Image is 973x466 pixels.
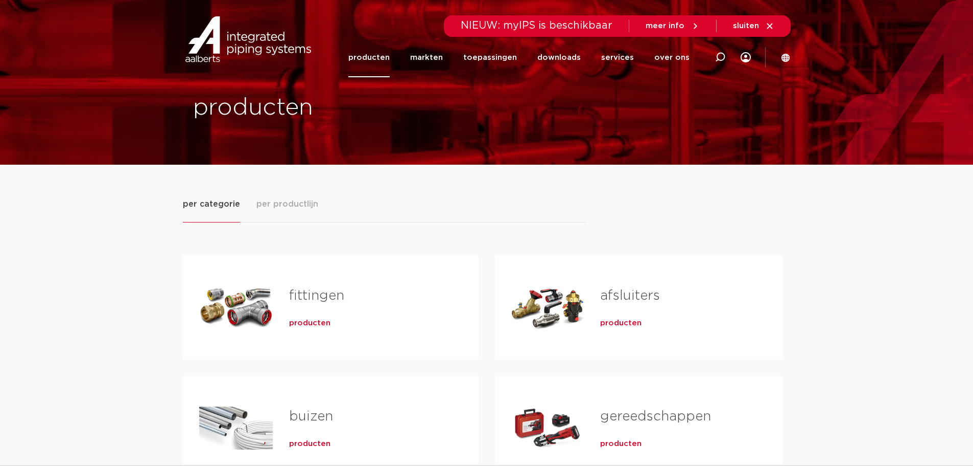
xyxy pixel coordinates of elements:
[733,22,759,30] span: sluiten
[289,289,344,302] a: fittingen
[348,38,690,77] nav: Menu
[646,22,684,30] span: meer info
[183,198,240,210] span: per categorie
[463,38,517,77] a: toepassingen
[289,439,330,449] a: producten
[410,38,443,77] a: markten
[256,198,318,210] span: per productlijn
[289,410,333,423] a: buizen
[600,410,711,423] a: gereedschappen
[537,38,581,77] a: downloads
[600,318,642,328] a: producten
[654,38,690,77] a: over ons
[646,21,700,31] a: meer info
[601,38,634,77] a: services
[289,318,330,328] a: producten
[461,20,612,31] span: NIEUW: myIPS is beschikbaar
[348,38,390,77] a: producten
[600,289,660,302] a: afsluiters
[733,21,774,31] a: sluiten
[600,439,642,449] a: producten
[193,92,482,124] h1: producten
